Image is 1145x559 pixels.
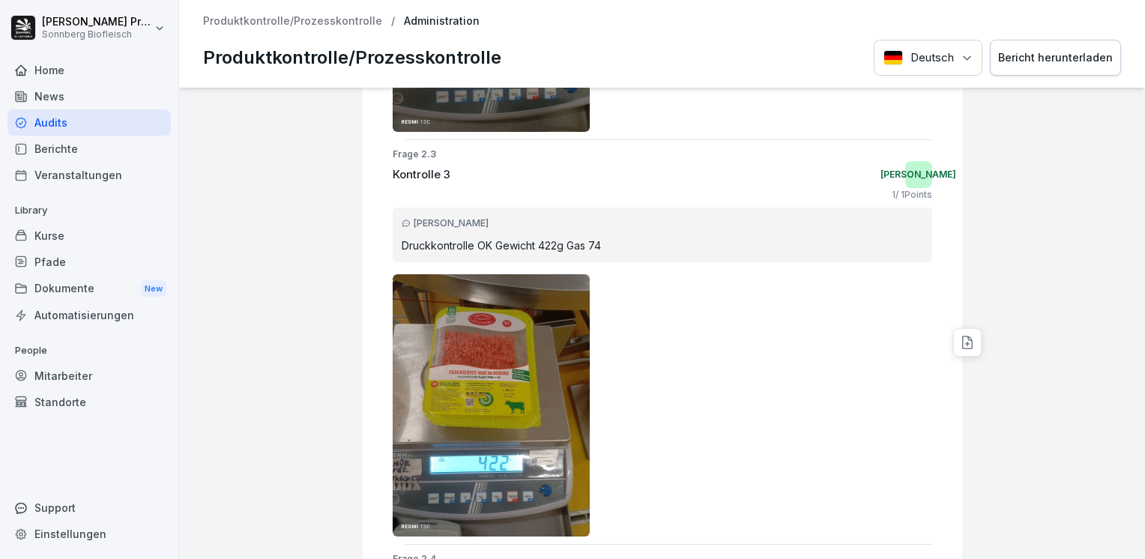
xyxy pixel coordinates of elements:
p: People [7,339,171,363]
a: Automatisierungen [7,302,171,328]
img: Deutsch [883,50,903,65]
button: Language [874,40,982,76]
a: News [7,83,171,109]
a: DokumenteNew [7,275,171,303]
p: Administration [404,15,480,28]
div: [PERSON_NAME] [402,217,923,230]
p: / [391,15,395,28]
a: Veranstaltungen [7,162,171,188]
div: [PERSON_NAME] [905,161,932,188]
a: Mitarbeiter [7,363,171,389]
p: Sonnberg Biofleisch [42,29,151,40]
a: Kurse [7,223,171,249]
p: Druckkontrolle OK Gewicht 422g Gas 74 [402,238,923,253]
a: Berichte [7,136,171,162]
p: Kontrolle 3 [393,166,450,184]
p: Library [7,199,171,223]
div: New [141,280,166,297]
p: 1 / 1 Points [892,188,932,202]
a: Audits [7,109,171,136]
a: Home [7,57,171,83]
img: dslgw7s7jkzgev66bfrr805q.png [393,274,590,537]
p: Frage 2.3 [393,148,932,161]
div: Support [7,495,171,521]
div: Dokumente [7,275,171,303]
button: Bericht herunterladen [990,40,1121,76]
a: Pfade [7,249,171,275]
p: Deutsch [910,49,954,67]
p: Produktkontrolle/Prozesskontrolle [203,44,501,71]
a: Produktkontrolle/Prozesskontrolle [203,15,382,28]
p: [PERSON_NAME] Preßlauer [42,16,151,28]
div: Bericht herunterladen [998,49,1113,66]
a: Einstellungen [7,521,171,547]
a: Standorte [7,389,171,415]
